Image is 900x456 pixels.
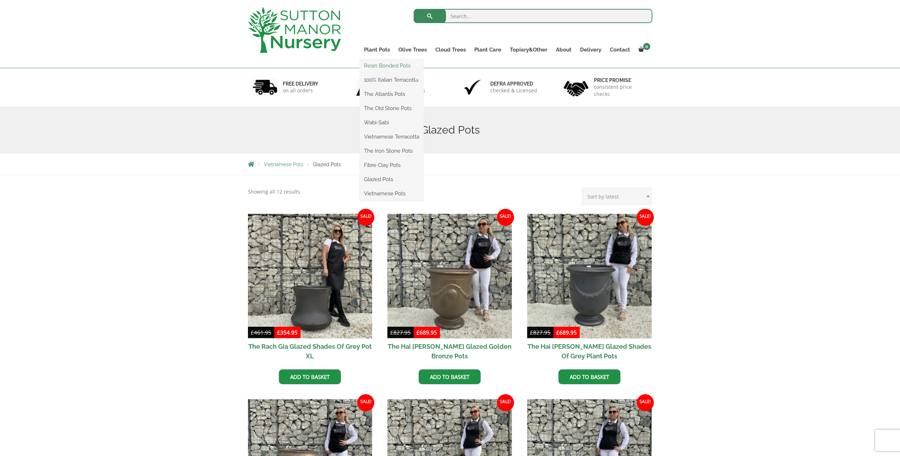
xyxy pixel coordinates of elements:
[357,394,374,411] span: Sale!
[387,338,512,364] h2: The Hai [PERSON_NAME] Glazed Golden Bronze Pots
[556,329,577,336] bdi: 689.95
[360,117,424,128] a: Wabi-Sabi
[248,161,652,167] nav: Breadcrumbs
[360,75,424,85] a: 100% Italian Terracotta
[277,329,298,336] bdi: 354.95
[248,338,372,364] h2: The Rach Gia Glazed Shades Of Grey Pot XL
[558,369,620,384] a: Add to basket: “The Hai Duong Glazed Shades Of Grey Plant Pots”
[594,83,648,98] p: consistent price checks
[527,338,652,364] h2: The Hai [PERSON_NAME] Glazed Shades Of Grey Plant Pots
[419,369,481,384] a: Add to basket: “The Hai Duong Glazed Golden Bronze Pots”
[556,329,559,336] span: £
[248,124,652,136] h1: Glazed Pots
[497,209,514,226] span: Sale!
[251,329,271,336] bdi: 461.95
[248,7,341,53] img: logo
[490,87,537,94] p: checked & Licensed
[264,162,303,167] a: Vietnamese Pots
[416,329,420,336] span: £
[594,77,648,83] h6: Price promise
[527,214,652,364] a: Sale! The Hai [PERSON_NAME] Glazed Shades Of Grey Plant Pots
[527,214,652,338] img: The Hai Duong Glazed Shades Of Grey Plant Pots
[387,214,512,364] a: Sale! The Hai [PERSON_NAME] Glazed Golden Bronze Pots
[283,87,318,94] p: on all orders
[251,329,254,336] span: £
[490,81,537,87] h6: Defra approved
[470,45,506,55] a: Plant Care
[416,329,437,336] bdi: 689.95
[360,45,394,55] a: Plant Pots
[360,89,424,99] a: The Atlantis Pots
[576,45,606,55] a: Delivery
[360,188,424,199] a: Vietnamese Pots
[387,214,512,338] img: The Hai Duong Glazed Golden Bronze Pots
[360,160,424,170] a: Fibre Clay Pots
[582,188,652,205] select: Shop order
[606,45,634,55] a: Contact
[460,78,485,96] img: 3.jpg
[360,103,424,114] a: The Old Stone Pots
[634,45,652,55] a: 0
[390,329,411,336] bdi: 827.95
[506,45,552,55] a: Topiary&Other
[356,78,381,96] img: 2.jpg
[637,209,654,226] span: Sale!
[564,76,589,98] img: 4.jpg
[360,60,424,71] a: Resin Bonded Pots
[414,9,652,23] input: Search...
[313,162,341,167] span: Glazed Pots
[248,214,372,338] img: The Rach Gia Glazed Shades Of Grey Pot XL
[253,78,277,96] img: 1.jpg
[394,45,431,55] a: Olive Trees
[530,329,533,336] span: £
[530,329,551,336] bdi: 827.95
[277,329,280,336] span: £
[248,188,300,196] p: Showing all 12 results
[360,146,424,156] a: The Iron Stone Pots
[357,209,374,226] span: Sale!
[643,43,650,50] span: 0
[279,369,341,384] a: Add to basket: “The Rach Gia Glazed Shades Of Grey Pot XL”
[390,329,393,336] span: £
[637,394,654,411] span: Sale!
[360,174,424,185] a: Glazed Pots
[552,45,576,55] a: About
[497,394,514,411] span: Sale!
[360,131,424,142] a: Vietnamese Terracotta
[431,45,470,55] a: Cloud Trees
[283,81,318,87] h6: FREE DELIVERY
[248,214,372,364] a: Sale! The Rach Gia Glazed Shades Of Grey Pot XL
